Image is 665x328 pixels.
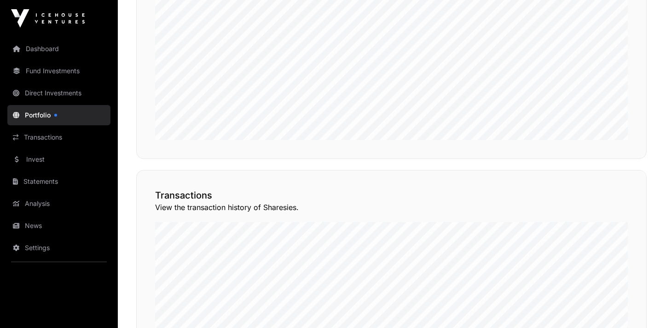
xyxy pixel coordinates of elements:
a: Transactions [7,127,110,147]
a: Fund Investments [7,61,110,81]
a: Settings [7,238,110,258]
a: News [7,216,110,236]
a: Dashboard [7,39,110,59]
a: Direct Investments [7,83,110,103]
a: Invest [7,149,110,170]
iframe: Chat Widget [619,284,665,328]
img: Icehouse Ventures Logo [11,9,85,28]
p: View the transaction history of Sharesies. [155,202,628,213]
a: Statements [7,171,110,192]
h2: Transactions [155,189,628,202]
a: Portfolio [7,105,110,125]
a: Analysis [7,193,110,214]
